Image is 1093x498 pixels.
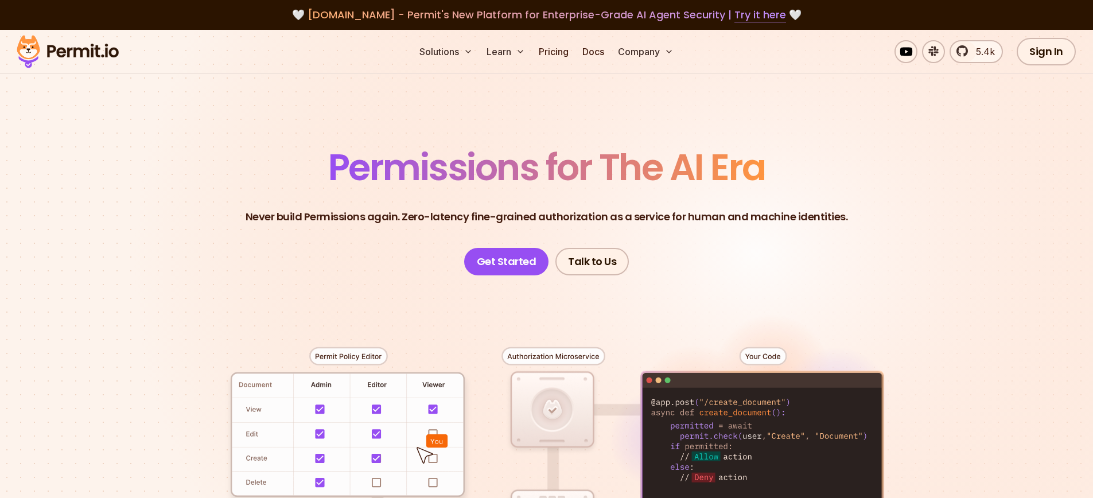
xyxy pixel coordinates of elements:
a: 5.4k [950,40,1003,63]
span: 5.4k [969,45,995,59]
span: Permissions for The AI Era [328,142,765,193]
p: Never build Permissions again. Zero-latency fine-grained authorization as a service for human and... [246,209,848,225]
a: Docs [578,40,609,63]
a: Pricing [534,40,573,63]
img: Permit logo [11,32,124,71]
button: Learn [482,40,530,63]
a: Get Started [464,248,549,275]
span: [DOMAIN_NAME] - Permit's New Platform for Enterprise-Grade AI Agent Security | [308,7,786,22]
div: 🤍 🤍 [28,7,1065,23]
a: Try it here [734,7,786,22]
button: Solutions [415,40,477,63]
a: Talk to Us [555,248,629,275]
button: Company [613,40,678,63]
a: Sign In [1017,38,1076,65]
